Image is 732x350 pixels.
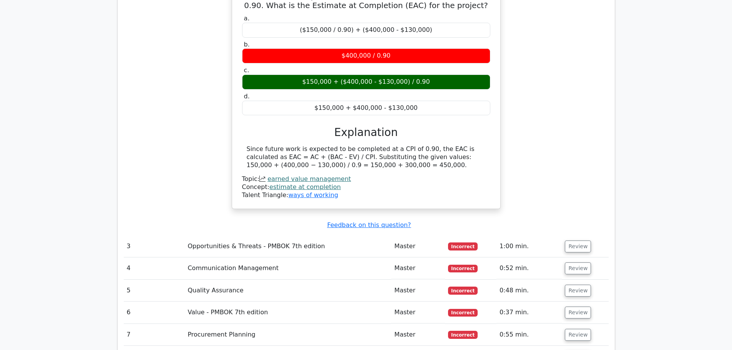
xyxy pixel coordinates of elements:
[391,236,445,257] td: Master
[496,257,562,279] td: 0:52 min.
[269,183,341,191] a: estimate at completion
[242,48,490,63] div: $400,000 / 0.90
[184,257,391,279] td: Communication Management
[496,280,562,302] td: 0:48 min.
[391,280,445,302] td: Master
[184,302,391,323] td: Value - PMBOK 7th edition
[242,101,490,116] div: $150,000 + $400,000 - $130,000
[448,265,478,272] span: Incorrect
[124,324,185,346] td: 7
[242,183,490,191] div: Concept:
[448,331,478,338] span: Incorrect
[247,145,486,169] div: Since future work is expected to be completed at a CPI of 0.90, the EAC is calculated as EAC = AC...
[448,242,478,250] span: Incorrect
[496,302,562,323] td: 0:37 min.
[244,41,250,48] span: b.
[565,307,591,318] button: Review
[184,236,391,257] td: Opportunities & Threats - PMBOK 7th edition
[124,236,185,257] td: 3
[242,23,490,38] div: ($150,000 / 0.90) + ($400,000 - $130,000)
[565,285,591,297] button: Review
[247,126,486,139] h3: Explanation
[391,302,445,323] td: Master
[244,93,250,100] span: d.
[267,175,351,182] a: earned value management
[565,262,591,274] button: Review
[327,221,411,229] a: Feedback on this question?
[448,287,478,294] span: Incorrect
[124,257,185,279] td: 4
[184,280,391,302] td: Quality Assurance
[391,257,445,279] td: Master
[288,191,338,199] a: ways of working
[242,175,490,199] div: Talent Triangle:
[124,280,185,302] td: 5
[565,329,591,341] button: Review
[496,236,562,257] td: 1:00 min.
[391,324,445,346] td: Master
[124,302,185,323] td: 6
[448,309,478,317] span: Incorrect
[244,15,250,22] span: a.
[242,75,490,90] div: $150,000 + ($400,000 - $130,000) / 0.90
[184,324,391,346] td: Procurement Planning
[242,175,490,183] div: Topic:
[244,66,249,74] span: c.
[565,241,591,252] button: Review
[496,324,562,346] td: 0:55 min.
